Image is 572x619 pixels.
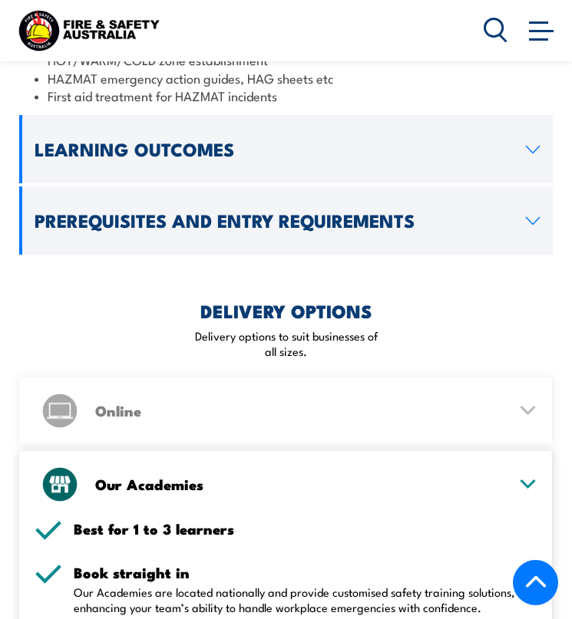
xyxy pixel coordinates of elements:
h2: Learning Outcomes [35,141,514,157]
p: Delivery options to suit businesses of all sizes. [193,328,379,359]
p: Our Academies are located nationally and provide customised safety training solutions, enhancing ... [74,584,537,615]
h3: Online [95,403,507,417]
h2: Prerequisites and Entry Requirements [35,212,514,229]
a: Prerequisites and Entry Requirements [19,186,553,255]
h3: Our Academies [95,477,507,491]
a: Learning Outcomes [19,115,553,183]
h5: Book straight in [74,565,537,580]
li: HAZMAT emergency action guides, HAG sheets etc [35,69,541,87]
h5: Best for 1 to 3 learners [74,522,537,536]
li: First aid treatment for HAZMAT incidents [35,87,541,104]
h2: DELIVERY OPTIONS [200,302,372,318]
